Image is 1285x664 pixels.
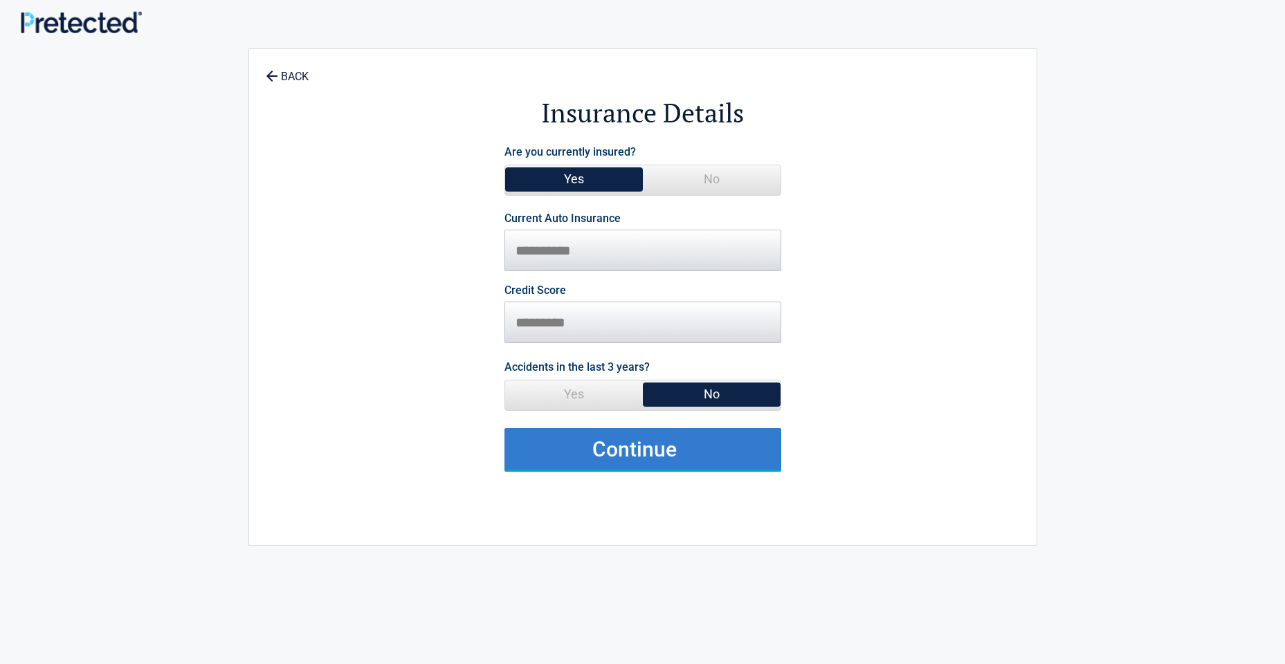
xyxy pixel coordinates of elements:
img: Main Logo [21,11,142,33]
label: Accidents in the last 3 years? [504,358,650,376]
span: Yes [505,165,643,193]
a: BACK [263,58,311,82]
span: No [643,165,781,193]
span: No [643,380,781,408]
label: Current Auto Insurance [504,213,621,224]
label: Are you currently insured? [504,142,636,161]
label: Credit Score [504,285,566,296]
h2: Insurance Details [325,95,960,131]
button: Continue [504,428,781,470]
span: Yes [505,380,643,408]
